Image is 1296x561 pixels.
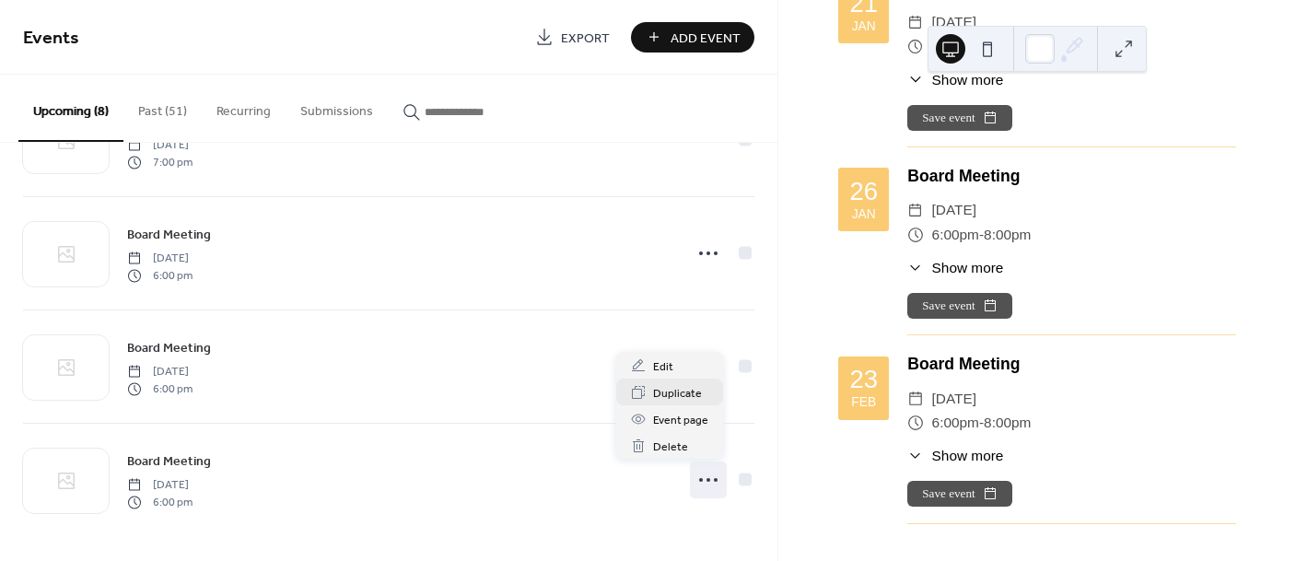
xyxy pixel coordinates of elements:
[127,267,193,284] span: 6:00 pm
[127,251,193,267] span: [DATE]
[852,208,876,221] div: Jan
[671,29,741,48] span: Add Event
[127,226,211,245] span: Board Meeting
[932,257,1004,278] span: Show more
[907,105,1012,131] button: Save event
[907,10,924,34] div: ​
[127,380,193,397] span: 6:00 pm
[907,69,924,90] div: ​
[123,75,202,140] button: Past (51)
[907,69,1003,90] button: ​Show more
[127,452,211,472] span: Board Meeting
[907,481,1012,507] button: Save event
[127,494,193,510] span: 6:00 pm
[202,75,286,140] button: Recurring
[127,137,193,154] span: [DATE]
[18,75,123,142] button: Upcoming (8)
[932,445,1004,466] span: Show more
[907,223,924,247] div: ​
[907,257,1003,278] button: ​Show more
[907,411,924,435] div: ​
[653,384,702,403] span: Duplicate
[907,164,1236,188] div: Board Meeting
[852,20,876,33] div: Jan
[907,257,924,278] div: ​
[127,224,211,245] a: Board Meeting
[984,223,1031,247] span: 8:00pm
[932,69,1004,90] span: Show more
[127,339,211,358] span: Board Meeting
[286,75,388,140] button: Submissions
[561,29,610,48] span: Export
[979,411,984,435] span: -
[653,357,673,377] span: Edit
[631,22,754,53] button: Add Event
[127,450,211,472] a: Board Meeting
[849,367,878,392] div: 23
[932,387,976,411] span: [DATE]
[907,387,924,411] div: ​
[907,352,1236,376] div: Board Meeting
[984,411,1031,435] span: 8:00pm
[907,445,924,466] div: ​
[653,438,688,457] span: Delete
[23,20,79,56] span: Events
[907,293,1012,319] button: Save event
[127,364,193,380] span: [DATE]
[851,396,876,409] div: Feb
[907,198,924,222] div: ​
[907,445,1003,466] button: ​Show more
[653,411,708,430] span: Event page
[127,154,193,170] span: 7:00 pm
[127,477,193,494] span: [DATE]
[932,198,976,222] span: [DATE]
[932,223,979,247] span: 6:00pm
[849,179,878,205] div: 26
[932,10,976,34] span: [DATE]
[932,411,979,435] span: 6:00pm
[127,337,211,358] a: Board Meeting
[979,223,984,247] span: -
[521,22,624,53] a: Export
[907,34,924,58] div: ​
